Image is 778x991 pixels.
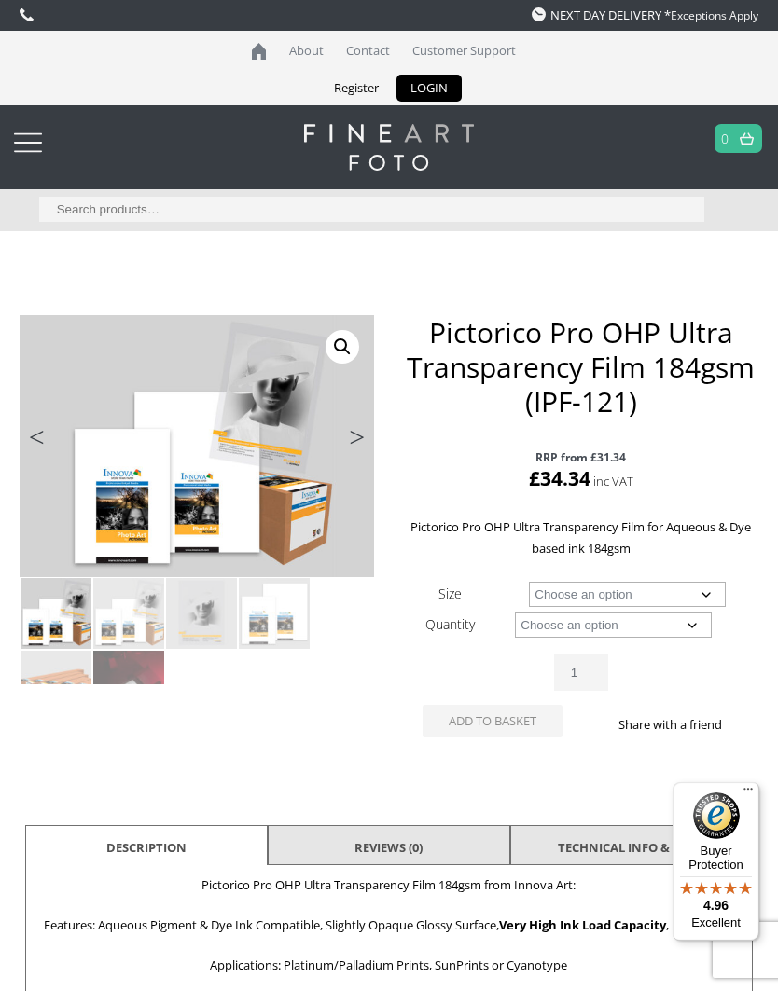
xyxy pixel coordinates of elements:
[337,31,399,71] a: Contact
[403,31,525,71] a: Customer Support
[529,465,590,491] bdi: 34.34
[166,578,237,649] img: Pictorico Pro OHP Ultra Transparency Film 184gsm (IPF-121) - Image 3
[532,7,546,21] img: time.svg
[21,578,91,649] img: Pictorico Pro OHP Ultra Transparency Film 184gsm (IPF-121)
[671,7,758,23] a: Exceptions Apply
[35,955,743,976] p: Applications: Platinum/Palladium Prints, SunPrints or Cyanotype
[532,7,661,23] span: NEXT DAY DELIVERY
[581,714,758,736] p: Share with a friend
[693,792,740,839] img: Trusted Shops Trustmark
[304,124,473,171] img: logo-white.svg
[35,874,743,896] p: Pictorico Pro OHP Ultra Transparency Film 184gsm from Innova Art:
[35,915,743,936] p: Features: Aqueous Pigment & Dye Ink Compatible, Slightly Opaque Glossy Surface, , Fast Drying
[93,651,164,722] img: Pictorico Pro OHP Ultra Transparency Film 184gsm (IPF-121) - Image 6
[39,197,704,222] input: Search products…
[554,654,608,691] input: Product quantity
[20,8,34,21] img: phone.svg
[626,743,641,758] img: email sharing button
[673,915,759,930] p: Excellent
[673,782,759,941] button: Trusted Shops TrustmarkBuyer Protection4.96Excellent
[280,31,333,71] a: About
[581,743,596,758] img: facebook sharing button
[320,75,393,102] a: Register
[703,898,729,913] span: 4.96
[721,125,729,152] a: 0
[740,132,754,145] img: basket.svg
[404,315,758,419] h1: Pictorico Pro OHP Ultra Transparency Film 184gsm (IPF-121)
[354,831,423,864] a: Reviews (0)
[239,578,310,649] img: Pictorico Pro OHP Ultra Transparency Film 184gsm (IPF-121) - Image 4
[396,75,462,102] a: LOGIN
[737,782,759,805] button: Menu
[404,516,758,559] p: Pictorico Pro OHP Ultra Transparency Film for Aqueous & Dye based ink 184gsm
[106,831,187,864] a: Description
[423,705,563,737] button: Add to basket
[93,578,164,649] img: Pictorico Pro OHP Ultra Transparency Film 184gsm (IPF-121) - Image 2
[326,330,359,364] a: View full-screen image gallery
[604,743,618,758] img: twitter sharing button
[558,831,705,864] a: TECHNICAL INFO & DOCS
[425,615,475,633] label: Quantity
[21,651,91,722] img: Pictorico Pro OHP Ultra Transparency Film 184gsm (IPF-121) - Image 5
[404,447,758,468] span: RRP from £31.34
[529,465,540,491] span: £
[673,844,759,872] p: Buyer Protection
[438,585,462,602] label: Size
[499,916,666,933] strong: Very High Ink Load Capacity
